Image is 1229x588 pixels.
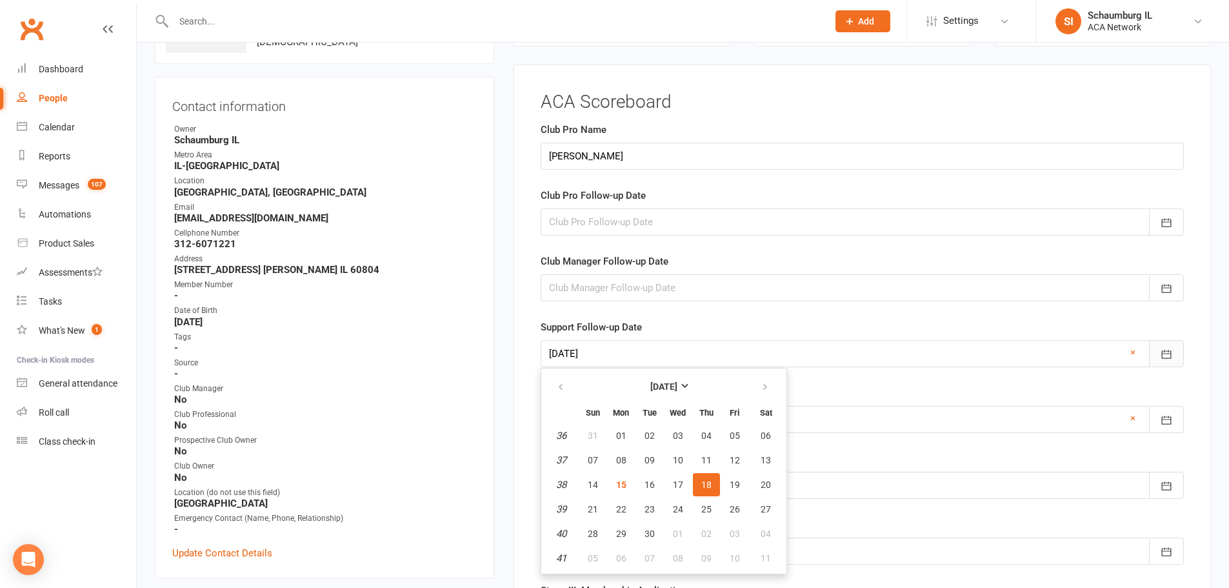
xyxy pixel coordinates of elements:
small: Monday [613,408,629,418]
a: × [1130,411,1135,426]
span: 01 [616,431,626,441]
button: 10 [721,547,748,570]
button: 06 [608,547,635,570]
button: 22 [608,498,635,521]
strong: No [174,420,477,431]
div: Calendar [39,122,75,132]
div: Automations [39,209,91,219]
span: 08 [616,455,626,465]
small: Wednesday [670,408,686,418]
button: 27 [750,498,783,521]
span: 107 [88,179,106,190]
strong: 312-6071221 [174,238,477,250]
span: 27 [761,504,771,514]
button: 09 [693,547,720,570]
button: 11 [693,449,720,472]
button: 04 [693,424,720,447]
span: 04 [701,431,712,441]
button: 09 [636,449,663,472]
strong: [DATE] [650,381,677,392]
span: Add [858,16,874,26]
button: 14 [579,473,606,496]
div: Owner [174,123,477,136]
div: What's New [39,325,85,336]
button: 17 [664,473,692,496]
button: 29 [608,522,635,545]
button: 12 [721,449,748,472]
button: 20 [750,473,783,496]
span: 21 [588,504,598,514]
a: Dashboard [17,55,136,84]
span: 23 [644,504,655,514]
span: 10 [730,553,740,563]
span: 15 [616,480,626,490]
small: Tuesday [643,408,657,418]
strong: [DATE] [174,316,477,328]
span: 05 [588,553,598,563]
span: 03 [673,431,683,441]
strong: Schaumburg IL [174,134,477,146]
div: Product Sales [39,238,94,248]
div: Club Professional [174,409,477,421]
div: Emergency Contact (Name, Phone, Relationship) [174,512,477,525]
span: 12 [730,455,740,465]
div: Date of Birth [174,305,477,317]
strong: IL-[GEOGRAPHIC_DATA] [174,160,477,172]
a: Update Contact Details [172,545,272,561]
div: Source [174,357,477,369]
div: Messages [39,180,79,190]
button: 25 [693,498,720,521]
strong: [STREET_ADDRESS] [PERSON_NAME] IL 60804 [174,264,477,276]
button: 02 [693,522,720,545]
div: General attendance [39,378,117,389]
strong: No [174,394,477,405]
span: 24 [673,504,683,514]
span: 26 [730,504,740,514]
small: Friday [730,408,739,418]
button: 07 [636,547,663,570]
span: 06 [761,431,771,441]
span: 31 [588,431,598,441]
a: People [17,84,136,113]
a: Tasks [17,287,136,316]
span: 01 [673,529,683,539]
button: 04 [750,522,783,545]
button: 28 [579,522,606,545]
button: 05 [579,547,606,570]
span: 20 [761,480,771,490]
button: 30 [636,522,663,545]
strong: No [174,445,477,457]
div: Prospective Club Owner [174,434,477,447]
span: 13 [761,455,771,465]
button: 15 [608,473,635,496]
span: 09 [701,553,712,563]
a: Product Sales [17,229,136,258]
div: Club Owner [174,460,477,472]
span: 07 [588,455,598,465]
button: 08 [608,449,635,472]
a: Assessments [17,258,136,287]
em: 37 [556,454,566,466]
span: 11 [761,553,771,563]
div: SI [1055,8,1081,34]
button: Add [835,10,890,32]
label: Club Pro Follow-up Date [541,188,646,203]
span: 08 [673,553,683,563]
span: Settings [943,6,979,35]
div: ACA Network [1088,21,1152,33]
button: 16 [636,473,663,496]
span: 14 [588,480,598,490]
a: Roll call [17,398,136,427]
small: Sunday [586,408,600,418]
strong: [GEOGRAPHIC_DATA], [GEOGRAPHIC_DATA] [174,187,477,198]
div: Roll call [39,407,69,418]
div: Email [174,201,477,214]
span: 1 [92,324,102,335]
span: 22 [616,504,626,514]
a: Reports [17,142,136,171]
button: 10 [664,449,692,472]
span: 02 [701,529,712,539]
button: 03 [721,522,748,545]
label: Club Pro Name [541,122,606,137]
span: 17 [673,480,683,490]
